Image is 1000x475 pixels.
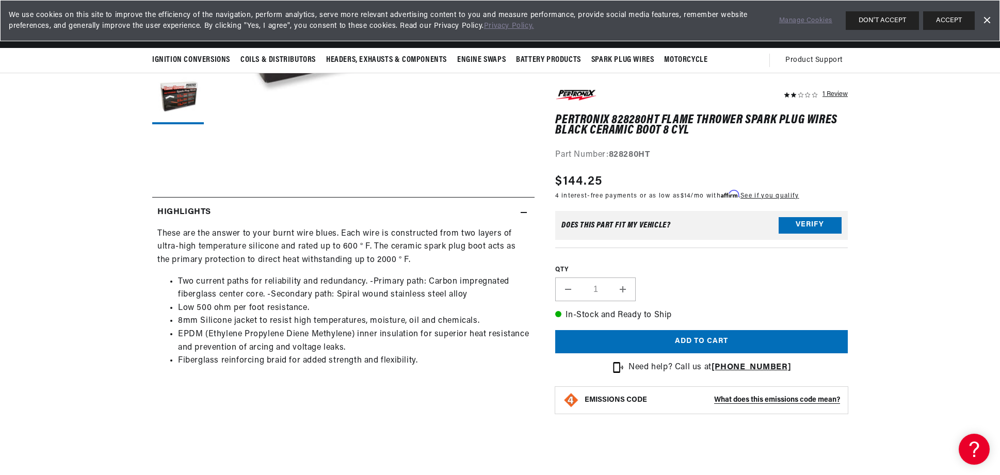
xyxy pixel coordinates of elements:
[178,354,529,368] li: Fiberglass reinforcing braid for added strength and flexibility.
[585,396,647,404] strong: EMISSIONS CODE
[9,10,765,31] span: We use cookies on this site to improve the efficiency of the navigation, perform analytics, serve...
[511,48,586,72] summary: Battery Products
[561,221,670,230] div: Does This part fit My vehicle?
[712,363,791,371] a: [PHONE_NUMBER]
[779,217,842,234] button: Verify
[740,193,799,199] a: See if you qualify - Learn more about Affirm Financing (opens in modal)
[152,48,235,72] summary: Ignition Conversions
[555,115,848,136] h1: PerTronix 828280HT Flame Thrower Spark Plug Wires Black Ceramic Boot 8 cyl
[235,48,321,72] summary: Coils & Distributors
[152,73,204,124] button: Load image 5 in gallery view
[555,309,848,322] p: In-Stock and Ready to Ship
[178,275,529,302] li: Two current paths for reliability and redundancy. -Primary path: Carbon impregnated fiberglass ce...
[178,315,529,328] li: 8mm Silicone jacket to resist high temperatures, moisture, oil and chemicals.
[664,55,707,65] span: Motorcycle
[681,193,691,199] span: $14
[591,55,654,65] span: Spark Plug Wires
[326,55,447,65] span: Headers, Exhausts & Components
[785,55,843,66] span: Product Support
[979,13,994,28] a: Dismiss Banner
[178,328,529,354] li: EPDM (Ethylene Propylene Diene Methylene) inner insulation for superior heat resistance and preve...
[555,266,848,274] label: QTY
[609,151,650,159] strong: 828280HT
[822,88,848,100] div: 1 Review
[846,11,919,30] button: DON'T ACCEPT
[516,55,581,65] span: Battery Products
[785,48,848,73] summary: Product Support
[555,172,602,191] span: $144.25
[321,48,452,72] summary: Headers, Exhausts & Components
[240,55,316,65] span: Coils & Distributors
[178,302,529,315] li: Low 500 ohm per foot resistance.
[659,48,713,72] summary: Motorcycle
[923,11,975,30] button: ACCEPT
[628,361,791,374] p: Need help? Call us at
[457,55,506,65] span: Engine Swaps
[586,48,659,72] summary: Spark Plug Wires
[555,191,799,201] p: 4 interest-free payments or as low as /mo with .
[721,190,739,198] span: Affirm
[152,198,535,227] summary: Highlights
[555,330,848,353] button: Add to cart
[714,396,840,404] strong: What does this emissions code mean?
[452,48,511,72] summary: Engine Swaps
[555,149,848,162] div: Part Number:
[152,55,230,65] span: Ignition Conversions
[779,15,832,26] a: Manage Cookies
[563,392,579,408] img: Emissions code
[484,22,534,30] a: Privacy Policy.
[585,396,840,405] button: EMISSIONS CODEWhat does this emissions code mean?
[157,206,211,219] h2: Highlights
[157,230,515,264] span: These are the answer to your burnt wire blues. Each wire is constructed from two layers of ultra-...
